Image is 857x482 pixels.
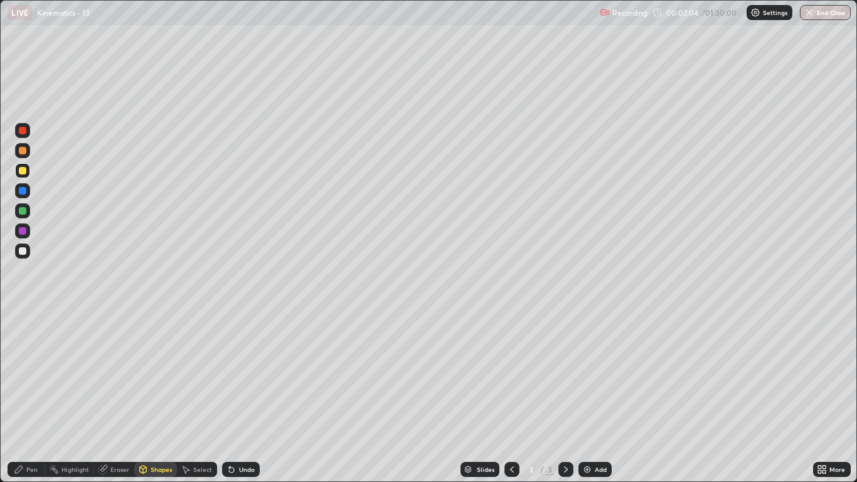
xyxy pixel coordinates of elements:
img: class-settings-icons [750,8,760,18]
div: Slides [477,466,494,473]
div: Shapes [151,466,172,473]
div: More [829,466,845,473]
div: Add [595,466,607,473]
p: Recording [612,8,647,18]
img: end-class-cross [804,8,814,18]
div: 3 [524,466,537,473]
p: Settings [763,9,787,16]
button: End Class [800,5,851,20]
div: Select [193,466,212,473]
div: Undo [239,466,255,473]
div: Pen [26,466,38,473]
p: LIVE [11,8,28,18]
div: Eraser [110,466,129,473]
p: Kinematics - 13 [37,8,90,18]
img: recording.375f2c34.svg [600,8,610,18]
div: Highlight [61,466,89,473]
img: add-slide-button [582,464,592,474]
div: / [540,466,543,473]
div: 3 [546,464,553,475]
